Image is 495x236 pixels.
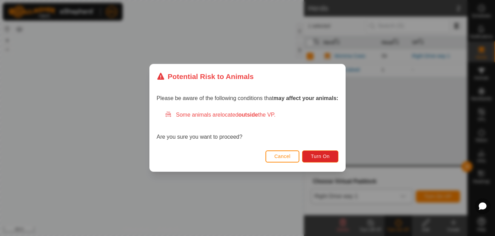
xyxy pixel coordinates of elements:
[157,71,254,82] div: Potential Risk to Animals
[265,150,300,163] button: Cancel
[273,96,338,101] strong: may affect your animals:
[157,96,338,101] span: Please be aware of the following conditions that
[311,154,330,159] span: Turn On
[157,111,338,141] div: Are you sure you want to proceed?
[274,154,291,159] span: Cancel
[165,111,338,119] div: Some animals are
[302,150,338,163] button: Turn On
[221,112,275,118] span: located the VP.
[239,112,258,118] strong: outside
